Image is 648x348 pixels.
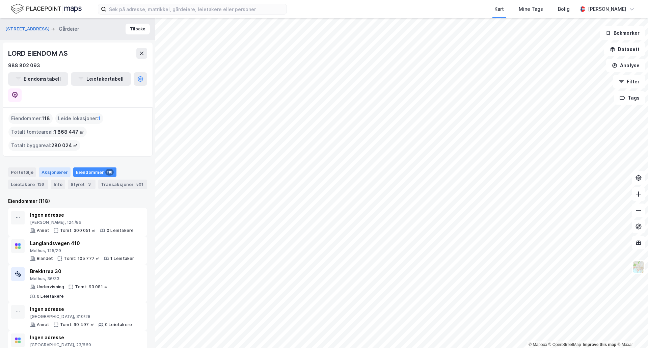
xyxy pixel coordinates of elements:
span: 1 868 447 ㎡ [54,128,84,136]
div: 0 Leietakere [105,322,132,327]
div: Mine Tags [519,5,543,13]
div: Melhus, 125/29 [30,248,134,253]
div: Langlandsvegen 410 [30,239,134,247]
span: 118 [42,114,50,123]
div: Bolig [558,5,570,13]
div: Eiendommer [73,167,116,177]
div: Brekktrøa 30 [30,267,144,275]
div: 0 Leietakere [107,228,134,233]
div: 501 [135,181,144,188]
div: Annet [37,228,49,233]
div: Ingen adresse [30,305,132,313]
div: [PERSON_NAME], 124/86 [30,220,134,225]
div: Ingen adresse [30,333,135,342]
div: Styret [68,180,96,189]
div: Melhus, 36/33 [30,276,144,282]
button: Bokmerker [600,26,645,40]
div: Leietakere [8,180,48,189]
div: [GEOGRAPHIC_DATA], 23/669 [30,342,135,348]
div: 3 [86,181,93,188]
a: Mapbox [529,342,547,347]
div: 118 [105,169,114,176]
span: 280 024 ㎡ [51,141,78,150]
img: Z [632,261,645,273]
div: Leide lokasjoner : [55,113,103,124]
div: Blandet [37,256,53,261]
div: Tomt: 90 497 ㎡ [60,322,94,327]
div: 0 Leietakere [37,294,64,299]
a: OpenStreetMap [548,342,581,347]
div: [GEOGRAPHIC_DATA], 310/28 [30,314,132,319]
div: Ingen adresse [30,211,134,219]
div: Totalt tomteareal : [8,127,87,137]
iframe: Chat Widget [614,316,648,348]
button: Filter [613,75,645,88]
div: Info [51,180,65,189]
div: Eiendommer : [8,113,53,124]
div: Tomt: 93 081 ㎡ [75,284,108,290]
div: Gårdeier [59,25,79,33]
button: Tilbake [126,24,150,34]
div: 136 [36,181,46,188]
div: Annet [37,322,49,327]
div: Transaksjoner [98,180,147,189]
div: [PERSON_NAME] [588,5,626,13]
span: 1 [98,114,101,123]
div: Portefølje [8,167,36,177]
div: Tomt: 300 051 ㎡ [60,228,96,233]
div: Eiendommer (118) [8,197,147,205]
button: Tags [614,91,645,105]
div: Kart [494,5,504,13]
div: Tomt: 105 777 ㎡ [64,256,100,261]
div: 988 802 093 [8,61,40,70]
button: Eiendomstabell [8,72,68,86]
div: 1 Leietaker [110,256,134,261]
button: Datasett [604,43,645,56]
div: LORD EIENDOM AS [8,48,69,59]
a: Improve this map [583,342,616,347]
div: Undervisning [37,284,64,290]
div: Kontrollprogram for chat [614,316,648,348]
button: Leietakertabell [71,72,131,86]
img: logo.f888ab2527a4732fd821a326f86c7f29.svg [11,3,82,15]
button: [STREET_ADDRESS] [5,26,51,32]
button: Analyse [606,59,645,72]
div: Totalt byggareal : [8,140,80,151]
input: Søk på adresse, matrikkel, gårdeiere, leietakere eller personer [106,4,287,14]
div: Aksjonærer [39,167,71,177]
